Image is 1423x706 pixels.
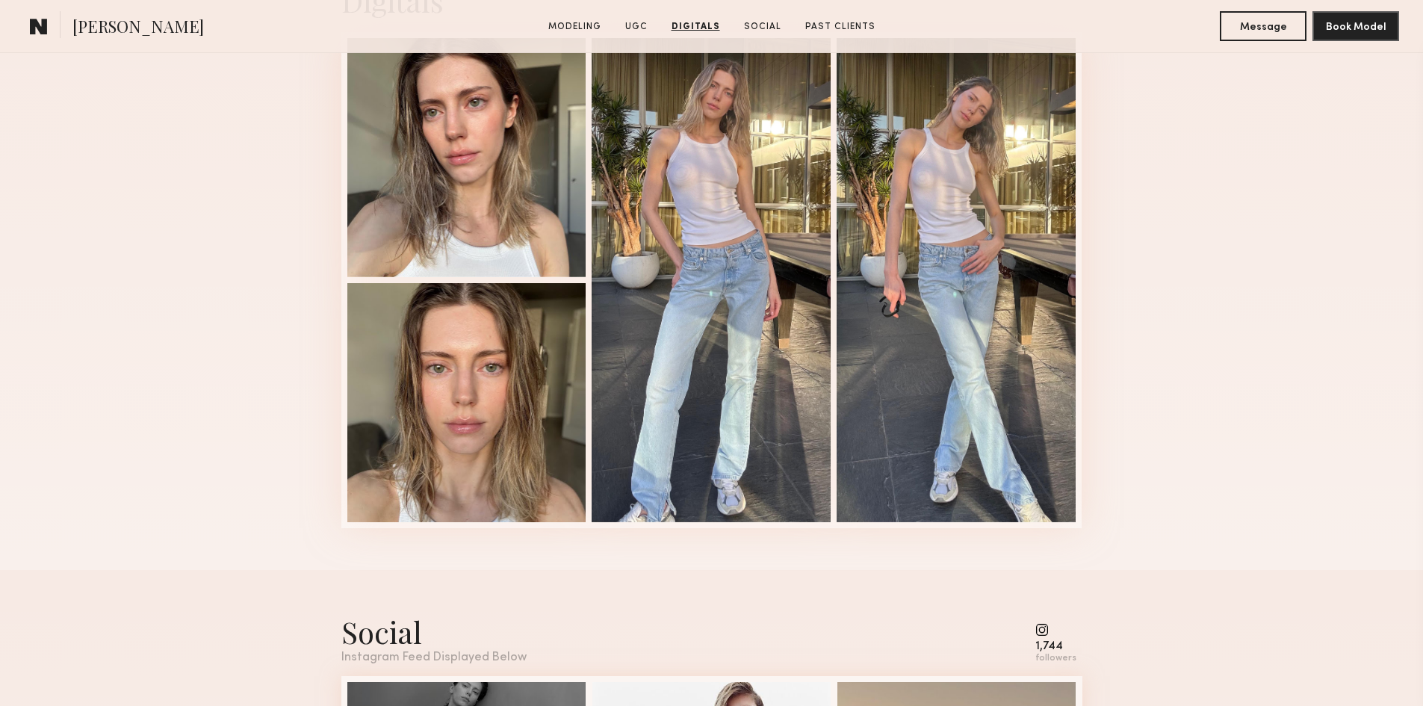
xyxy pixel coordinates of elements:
[72,15,204,41] span: [PERSON_NAME]
[619,20,654,34] a: UGC
[1035,641,1076,652] div: 1,744
[738,20,787,34] a: Social
[542,20,607,34] a: Modeling
[1312,11,1399,41] button: Book Model
[1035,653,1076,664] div: followers
[1220,11,1306,41] button: Message
[341,612,527,651] div: Social
[799,20,881,34] a: Past Clients
[341,651,527,664] div: Instagram Feed Displayed Below
[666,20,726,34] a: Digitals
[1312,19,1399,32] a: Book Model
